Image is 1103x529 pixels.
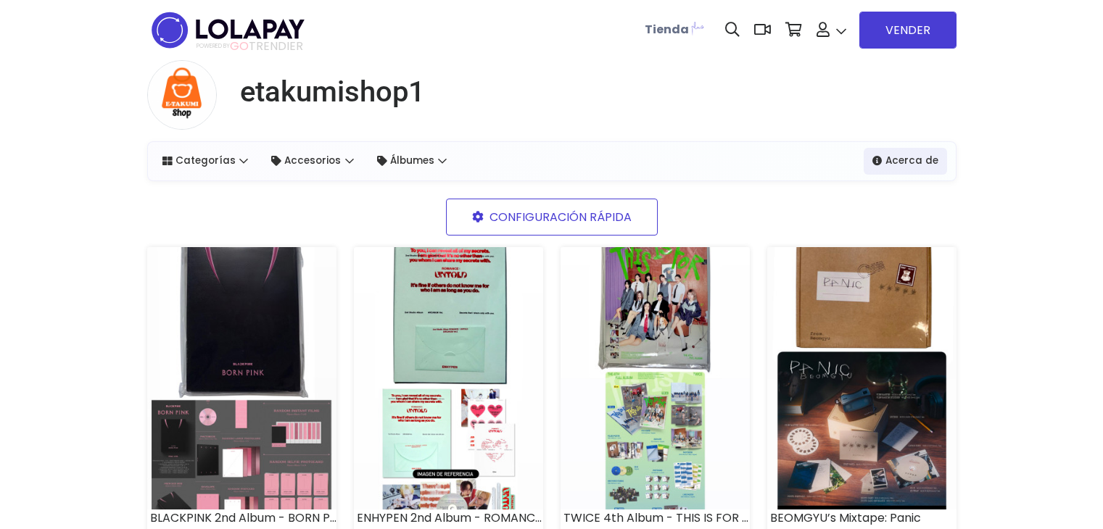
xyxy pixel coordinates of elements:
img: small_1756847731786.jpeg [147,247,336,509]
a: Acerca de [864,148,947,174]
img: small_1756832917683.jpeg [354,247,543,509]
img: logo [147,7,309,53]
div: BLACKPINK 2nd Album - BORN PINK (PINK ver.) [147,509,336,527]
a: etakumishop1 [228,75,425,109]
a: Álbumes [368,148,456,174]
img: small_1756798914169.jpeg [767,247,957,509]
span: TRENDIER [197,40,303,53]
b: Tienda [645,21,689,38]
a: Accesorios [263,148,363,174]
a: CONFIGURACIÓN RÁPIDA [446,199,658,236]
img: Lolapay Plus [689,19,706,36]
div: TWICE 4th Album - THIS IS FOR (FOR VER.) [561,509,750,527]
h1: etakumishop1 [240,75,425,109]
a: Categorías [154,148,257,174]
img: small_1756831637025.jpeg [561,247,750,509]
a: VENDER [859,12,957,49]
div: ENHYPEN 2nd Album - ROMANCE : UNTOLD (ARCANUM Ver.) [354,509,543,527]
span: GO [230,38,249,54]
span: POWERED BY [197,42,230,50]
div: BEOMGYU’s Mixtape: Panic [767,509,957,527]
